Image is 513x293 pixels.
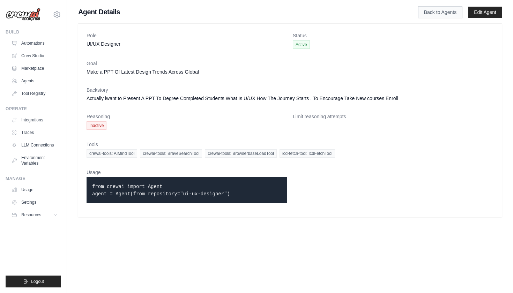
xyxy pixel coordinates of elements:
a: Integrations [8,114,61,126]
span: crewai-tools: AIMindTool [87,149,137,158]
dt: Backstory [87,87,493,93]
span: crewai-tools: BraveSearchTool [140,149,202,158]
dd: UI/UX Designer [87,40,287,47]
a: Automations [8,38,61,49]
dt: Usage [87,169,287,176]
span: icd-fetch-tool: IcdFetchTool [280,149,335,158]
dt: Tools [87,141,493,148]
a: Settings [8,197,61,208]
dt: Limit reasoning attempts [293,113,493,120]
dd: Actually iwant to Present A PPT To Degree Completed Students What Is U/UX How The Journey Starts ... [87,95,493,102]
dt: Reasoning [87,113,287,120]
span: Active [293,40,310,49]
dd: Make a PPT Of Latest Design Trends Across Global [87,68,493,75]
img: Logo [6,8,40,21]
dt: Status [293,32,493,39]
h1: Agent Details [78,7,396,17]
button: Resources [8,209,61,220]
span: Resources [21,212,41,218]
a: Tool Registry [8,88,61,99]
a: Environment Variables [8,152,61,169]
dt: Goal [87,60,493,67]
a: Usage [8,184,61,195]
span: crewai-tools: BrowserbaseLoadTool [205,149,276,158]
button: Logout [6,276,61,287]
a: Traces [8,127,61,138]
a: Marketplace [8,63,61,74]
div: Operate [6,106,61,112]
a: LLM Connections [8,140,61,151]
div: Manage [6,176,61,181]
a: Crew Studio [8,50,61,61]
dt: Role [87,32,287,39]
a: Edit Agent [468,7,502,18]
a: Back to Agents [418,6,462,18]
code: from crewai import Agent agent = Agent(from_repository="ui-ux-designer") [92,184,230,197]
span: Logout [31,279,44,284]
a: Agents [8,75,61,87]
div: Build [6,29,61,35]
span: Inactive [87,121,106,130]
